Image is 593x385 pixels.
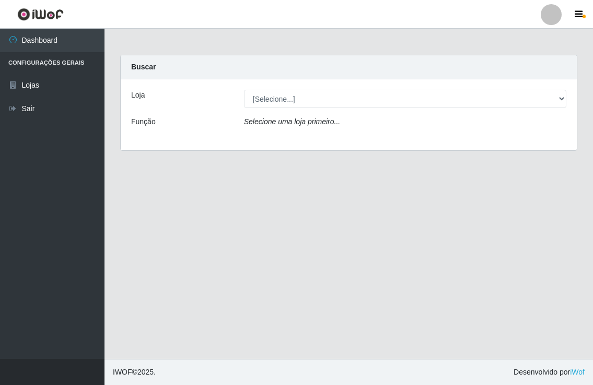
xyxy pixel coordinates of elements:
[131,90,145,101] label: Loja
[244,117,340,126] i: Selecione uma loja primeiro...
[17,8,64,21] img: CoreUI Logo
[113,368,132,376] span: IWOF
[131,63,156,71] strong: Buscar
[570,368,585,376] a: iWof
[514,367,585,378] span: Desenvolvido por
[131,116,156,127] label: Função
[113,367,156,378] span: © 2025 .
